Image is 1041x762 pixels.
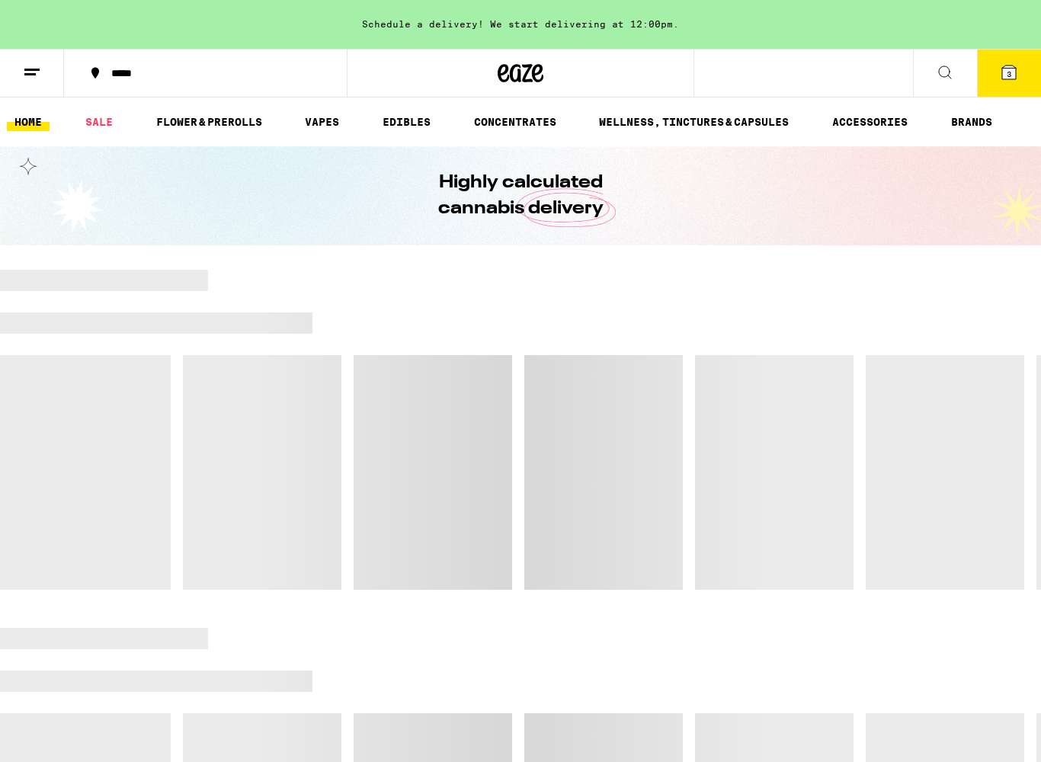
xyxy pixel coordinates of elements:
span: 3 [1007,69,1011,78]
a: EDIBLES [375,113,438,131]
a: WELLNESS, TINCTURES & CAPSULES [591,113,796,131]
button: 3 [977,50,1041,97]
a: FLOWER & PREROLLS [149,113,270,131]
a: ACCESSORIES [825,113,915,131]
h1: Highly calculated cannabis delivery [395,170,646,222]
a: HOME [7,113,50,131]
a: BRANDS [943,113,1000,131]
a: SALE [78,113,120,131]
a: VAPES [297,113,347,131]
a: CONCENTRATES [466,113,564,131]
